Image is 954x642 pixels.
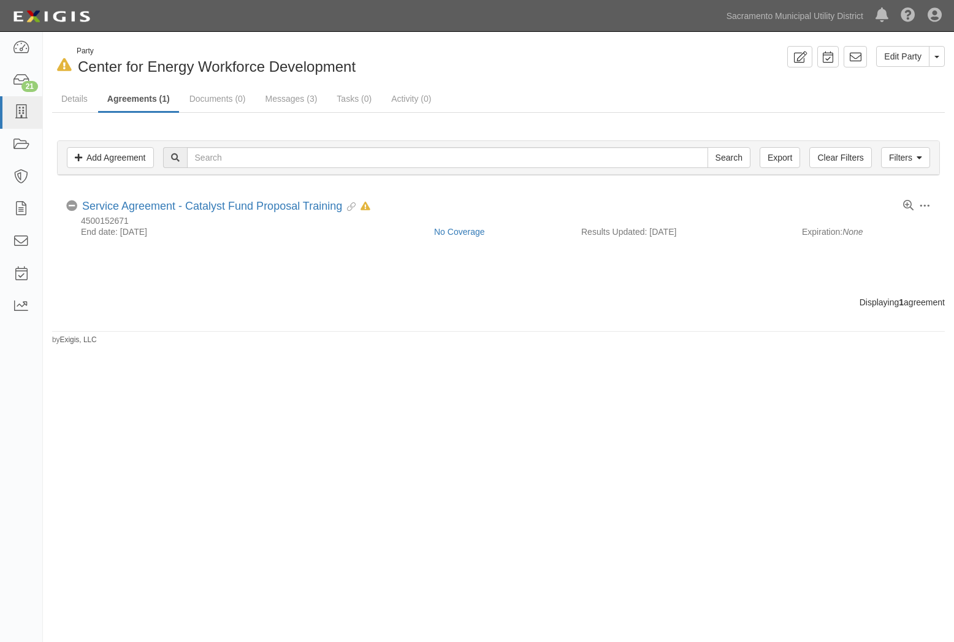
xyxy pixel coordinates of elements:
[60,335,97,344] a: Exigis, LLC
[67,147,154,168] a: Add Agreement
[327,86,381,111] a: Tasks (0)
[52,86,97,111] a: Details
[21,81,38,92] div: 21
[52,335,97,345] small: by
[52,46,489,77] div: Center for Energy Workforce Development
[342,203,356,212] i: Evidence Linked
[9,6,94,28] img: logo-5460c22ac91f19d4615b14bd174203de0afe785f0fc80cf4dbbc73dc1793850b.png
[82,200,342,212] a: Service Agreement - Catalyst Fund Proposal Training
[382,86,440,111] a: Activity (0)
[802,226,931,238] div: Expiration:
[708,147,750,168] input: Search
[66,201,77,212] i: No Coverage
[187,147,708,168] input: Search
[876,46,929,67] a: Edit Party
[66,216,931,226] div: 4500152671
[77,46,356,56] div: Party
[82,200,370,213] div: Service Agreement - Catalyst Fund Proposal Training
[78,58,356,75] span: Center for Energy Workforce Development
[256,86,327,111] a: Messages (3)
[903,201,914,212] a: View results summary
[361,202,370,211] i: In Default as of 08/18/2025
[899,297,904,307] b: 1
[98,86,179,113] a: Agreements (1)
[760,147,800,168] a: Export
[66,226,425,238] div: End date: [DATE]
[881,147,930,168] a: Filters
[901,9,915,23] i: Help Center - Complianz
[581,226,784,238] div: Results Updated: [DATE]
[842,227,863,237] em: None
[720,4,869,28] a: Sacramento Municipal Utility District
[57,59,72,72] i: In Default since 08/18/2025
[180,86,255,111] a: Documents (0)
[434,227,485,237] a: No Coverage
[809,147,871,168] a: Clear Filters
[43,296,954,308] div: Displaying agreement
